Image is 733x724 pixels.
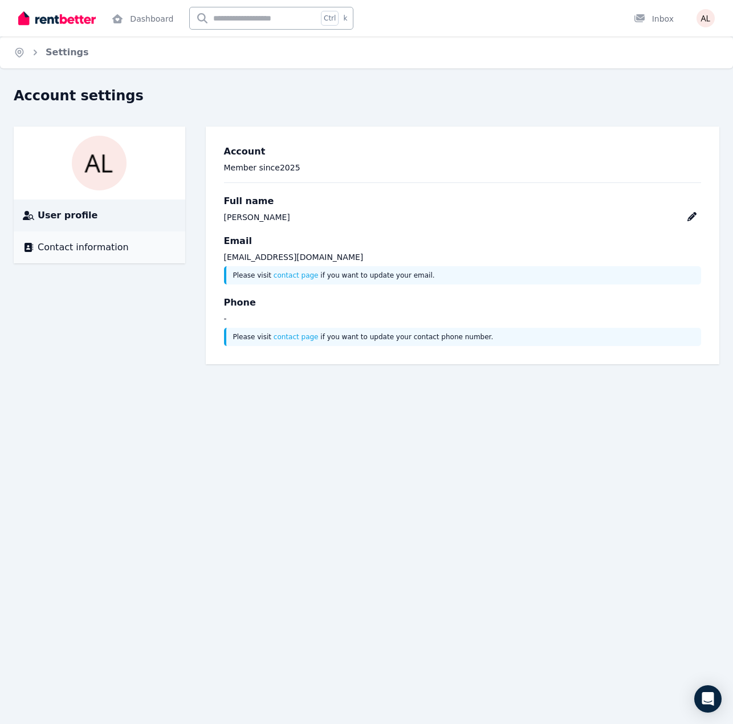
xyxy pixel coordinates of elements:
a: User profile [23,209,176,222]
h3: Full name [224,194,702,208]
h3: Phone [224,296,702,310]
p: Member since 2025 [224,162,702,173]
img: RentBetter [18,10,96,27]
a: Contact information [23,241,176,254]
p: Please visit if you want to update your email. [233,271,695,280]
p: Please visit if you want to update your contact phone number. [233,332,695,341]
h3: Email [224,234,702,248]
span: Ctrl [321,11,339,26]
img: Adam Lambert [72,136,127,190]
div: Inbox [634,13,674,25]
span: Contact information [38,241,129,254]
span: k [343,14,347,23]
div: Open Intercom Messenger [694,685,722,713]
a: contact page [274,333,319,341]
a: contact page [274,271,319,279]
div: [PERSON_NAME] [224,211,290,223]
h1: Account settings [14,87,144,105]
h3: Account [224,145,702,158]
p: - [224,313,702,324]
img: Adam Lambert [697,9,715,27]
a: Settings [46,47,89,58]
p: [EMAIL_ADDRESS][DOMAIN_NAME] [224,251,702,263]
span: User profile [38,209,97,222]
